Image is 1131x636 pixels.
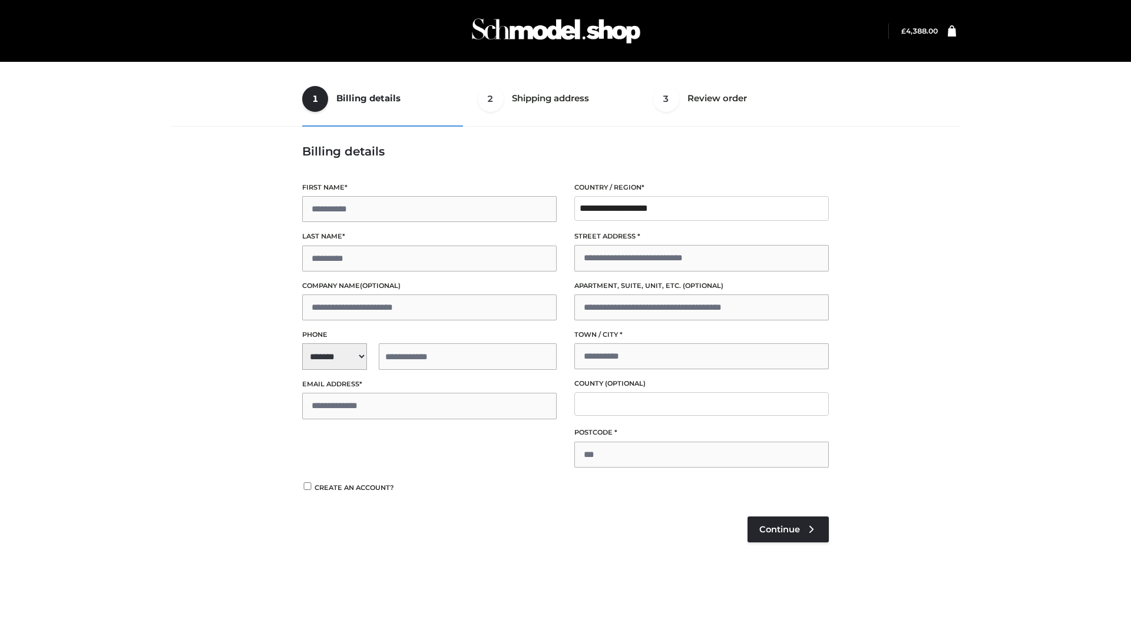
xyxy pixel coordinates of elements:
[901,26,938,35] a: £4,388.00
[901,26,906,35] span: £
[574,182,829,193] label: Country / Region
[574,427,829,438] label: Postcode
[683,281,723,290] span: (optional)
[574,280,829,291] label: Apartment, suite, unit, etc.
[302,329,557,340] label: Phone
[302,280,557,291] label: Company name
[605,379,646,387] span: (optional)
[574,378,829,389] label: County
[748,516,829,542] a: Continue
[574,231,829,242] label: Street address
[302,182,557,193] label: First name
[302,482,313,490] input: Create an account?
[759,524,800,535] span: Continue
[574,329,829,340] label: Town / City
[468,8,644,54] img: Schmodel Admin 964
[302,379,557,390] label: Email address
[302,231,557,242] label: Last name
[901,26,938,35] bdi: 4,388.00
[302,144,829,158] h3: Billing details
[315,483,394,492] span: Create an account?
[360,281,401,290] span: (optional)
